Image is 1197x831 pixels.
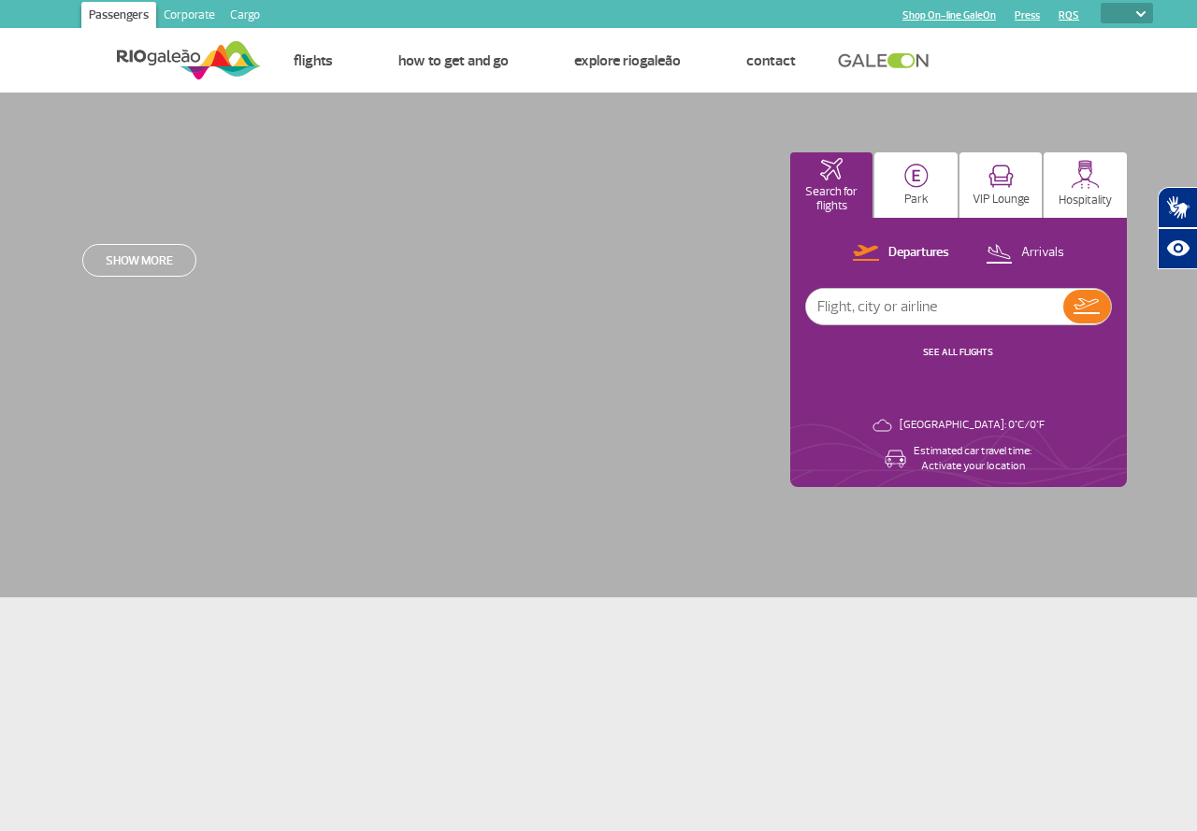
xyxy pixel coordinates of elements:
[1021,244,1064,262] p: Arrivals
[1158,187,1197,269] div: Plugin de acessibilidade da Hand Talk.
[746,51,796,70] a: Contact
[904,193,929,207] p: Park
[980,241,1070,265] button: Arrivals
[574,51,681,70] a: Explore RIOgaleão
[800,185,864,213] p: Search for flights
[1015,9,1040,21] a: Press
[902,9,996,21] a: Shop On-line GaleOn
[223,2,267,32] a: Cargo
[1059,193,1112,208] p: Hospitality
[82,244,196,277] a: Show more
[874,152,958,218] button: Park
[81,2,156,32] a: Passengers
[1071,160,1100,189] img: hospitality.svg
[1158,187,1197,228] button: Abrir tradutor de língua de sinais.
[988,165,1014,188] img: vipRoom.svg
[1158,228,1197,269] button: Abrir recursos assistivos.
[820,158,843,180] img: airplaneHomeActive.svg
[156,2,223,32] a: Corporate
[294,51,333,70] a: Flights
[900,418,1045,433] p: [GEOGRAPHIC_DATA]: 0°C/0°F
[959,152,1043,218] button: VIP Lounge
[847,241,955,265] button: Departures
[888,244,949,262] p: Departures
[398,51,509,70] a: How to get and go
[973,193,1030,207] p: VIP Lounge
[1059,9,1079,21] a: RQS
[914,444,1031,474] p: Estimated car travel time: Activate your location
[806,289,1063,324] input: Flight, city or airline
[790,152,873,218] button: Search for flights
[904,164,929,188] img: carParkingHome.svg
[1044,152,1127,218] button: Hospitality
[923,346,993,358] a: SEE ALL FLIGHTS
[917,345,999,360] button: SEE ALL FLIGHTS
